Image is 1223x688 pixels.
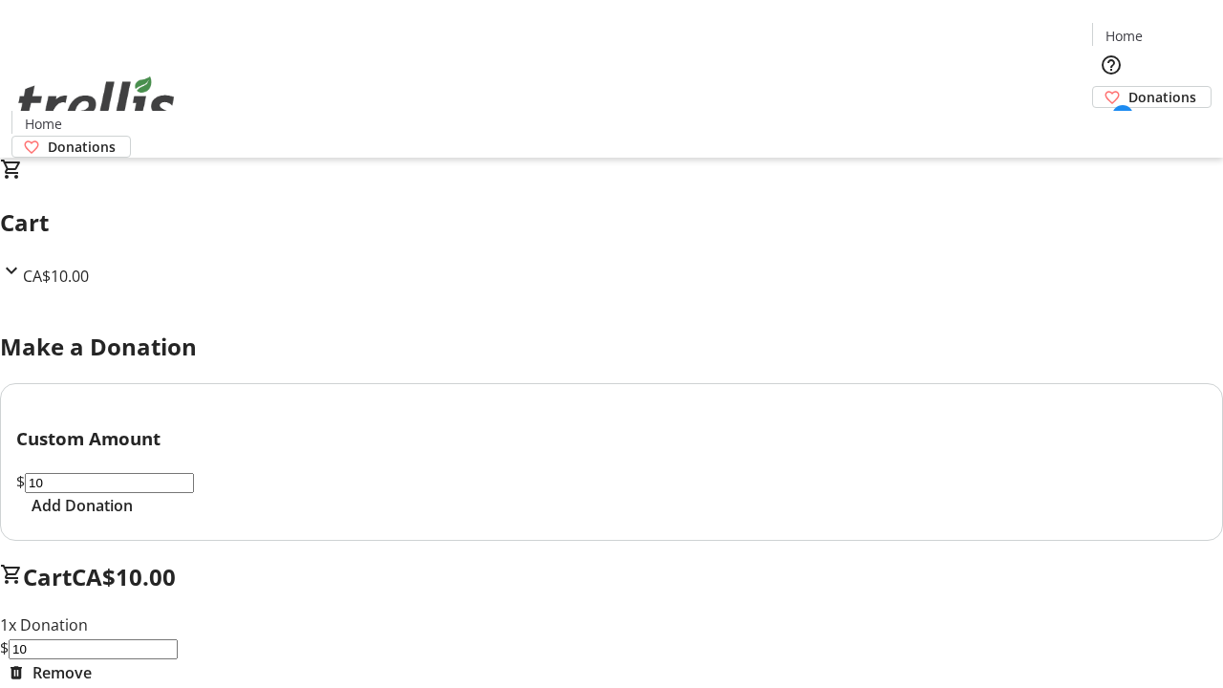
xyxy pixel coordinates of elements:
span: CA$10.00 [72,561,176,592]
input: Donation Amount [9,639,178,659]
span: Home [1105,26,1143,46]
a: Donations [1092,86,1212,108]
a: Home [12,114,74,134]
button: Cart [1092,108,1130,146]
input: Donation Amount [25,473,194,493]
span: Remove [32,661,92,684]
a: Home [1093,26,1154,46]
img: Orient E2E Organization oLZarfd70T's Logo [11,55,182,151]
h3: Custom Amount [16,425,1207,452]
span: Donations [48,137,116,157]
span: Add Donation [32,494,133,517]
span: Home [25,114,62,134]
span: Donations [1128,87,1196,107]
a: Donations [11,136,131,158]
span: $ [16,471,25,492]
span: CA$10.00 [23,266,89,287]
button: Help [1092,46,1130,84]
button: Add Donation [16,494,148,517]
